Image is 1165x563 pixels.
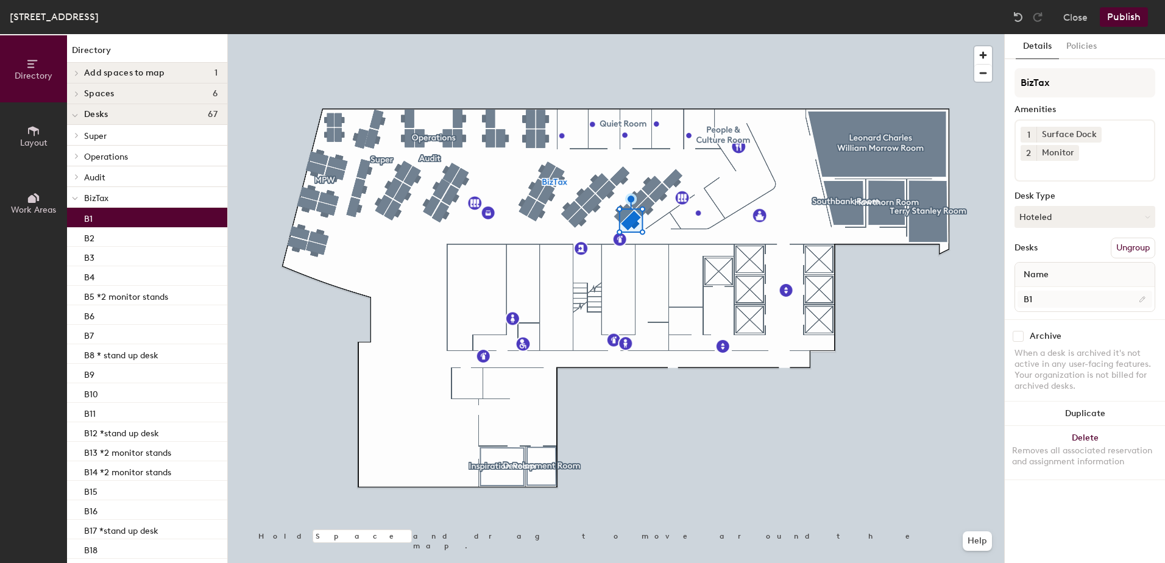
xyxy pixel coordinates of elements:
span: Spaces [84,89,115,99]
p: B4 [84,269,94,283]
div: Amenities [1015,105,1155,115]
button: DeleteRemoves all associated reservation and assignment information [1005,426,1165,480]
button: Close [1063,7,1088,27]
p: B3 [84,249,94,263]
button: 2 [1021,145,1036,161]
span: 2 [1026,147,1031,160]
span: Add spaces to map [84,68,165,78]
div: When a desk is archived it's not active in any user-facing features. Your organization is not bil... [1015,348,1155,392]
p: B8 * stand up desk [84,347,158,361]
p: B15 [84,483,97,497]
button: Duplicate [1005,402,1165,426]
p: B1 [84,210,93,224]
p: B2 [84,230,94,244]
div: Monitor [1036,145,1079,161]
span: Layout [20,138,48,148]
span: Audit [84,172,105,183]
button: 1 [1021,127,1036,143]
p: B16 [84,503,97,517]
span: 1 [214,68,218,78]
div: Surface Dock [1036,127,1102,143]
button: Ungroup [1111,238,1155,258]
span: 67 [208,110,218,119]
button: Publish [1100,7,1148,27]
div: Desk Type [1015,191,1155,201]
span: Operations [84,152,128,162]
p: B14 *2 monitor stands [84,464,171,478]
p: B6 [84,308,94,322]
h1: Directory [67,44,227,63]
p: B9 [84,366,94,380]
button: Hoteled [1015,206,1155,228]
p: B13 *2 monitor stands [84,444,171,458]
p: B7 [84,327,94,341]
p: B17 *stand up desk [84,522,158,536]
p: B11 [84,405,96,419]
span: Name [1018,264,1055,286]
button: Policies [1059,34,1104,59]
p: B5 *2 monitor stands [84,288,168,302]
span: BizTax [84,193,108,204]
img: Redo [1032,11,1044,23]
span: 1 [1027,129,1030,141]
img: Undo [1012,11,1024,23]
span: Work Areas [11,205,56,215]
p: B12 *stand up desk [84,425,159,439]
p: B10 [84,386,98,400]
input: Unnamed desk [1018,291,1152,308]
div: Archive [1030,331,1061,341]
button: Details [1016,34,1059,59]
button: Help [963,531,992,551]
span: Directory [15,71,52,81]
span: Desks [84,110,108,119]
span: 6 [213,89,218,99]
div: [STREET_ADDRESS] [10,9,99,24]
span: Super [84,131,107,141]
div: Desks [1015,243,1038,253]
div: Removes all associated reservation and assignment information [1012,445,1158,467]
p: B18 [84,542,97,556]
